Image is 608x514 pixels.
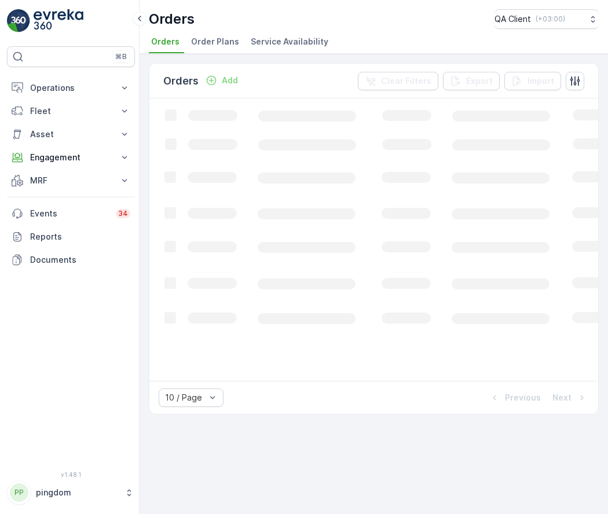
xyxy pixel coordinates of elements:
[7,169,135,192] button: MRF
[552,392,572,403] p: Next
[30,152,112,163] p: Engagement
[443,72,500,90] button: Export
[495,9,599,29] button: QA Client(+03:00)
[7,480,135,505] button: PPpingdom
[30,208,109,219] p: Events
[10,483,28,502] div: PP
[536,14,565,24] p: ( +03:00 )
[115,52,127,61] p: ⌘B
[151,36,180,47] span: Orders
[7,100,135,123] button: Fleet
[149,10,195,28] p: Orders
[34,9,83,32] img: logo_light-DOdMpM7g.png
[201,74,243,87] button: Add
[358,72,438,90] button: Clear Filters
[551,391,589,405] button: Next
[30,82,112,94] p: Operations
[30,175,112,186] p: MRF
[488,391,542,405] button: Previous
[7,248,135,271] a: Documents
[191,36,239,47] span: Order Plans
[528,75,554,87] p: Import
[505,392,541,403] p: Previous
[30,128,112,140] p: Asset
[30,231,130,243] p: Reports
[7,123,135,146] button: Asset
[504,72,561,90] button: Import
[163,73,199,89] p: Orders
[30,254,130,266] p: Documents
[7,225,135,248] a: Reports
[7,146,135,169] button: Engagement
[381,75,431,87] p: Clear Filters
[495,13,531,25] p: QA Client
[36,487,119,498] p: pingdom
[118,209,128,218] p: 34
[222,75,238,86] p: Add
[7,202,135,225] a: Events34
[251,36,328,47] span: Service Availability
[7,76,135,100] button: Operations
[7,9,30,32] img: logo
[7,471,135,478] span: v 1.48.1
[30,105,112,117] p: Fleet
[466,75,493,87] p: Export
